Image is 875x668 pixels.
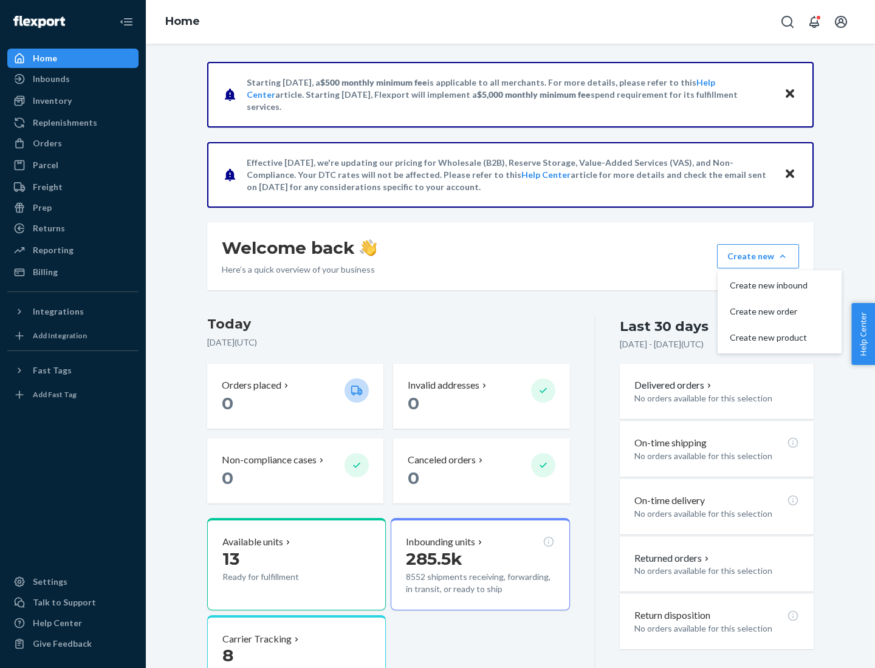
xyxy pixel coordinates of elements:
[156,4,210,39] ol: breadcrumbs
[33,596,96,608] div: Talk to Support
[33,330,87,341] div: Add Integration
[33,181,63,193] div: Freight
[222,237,377,259] h1: Welcome back
[33,73,70,85] div: Inbounds
[33,244,74,256] div: Reporting
[406,548,462,569] span: 285.5k
[33,95,72,107] div: Inventory
[634,508,799,520] p: No orders available for this selection
[7,155,139,175] a: Parcel
[782,86,798,103] button: Close
[33,389,77,400] div: Add Fast Tag
[207,315,570,334] h3: Today
[7,385,139,404] a: Add Fast Tag
[7,113,139,132] a: Replenishments
[33,52,57,64] div: Home
[408,378,479,392] p: Invalid addresses
[33,159,58,171] div: Parcel
[222,378,281,392] p: Orders placed
[851,303,875,365] button: Help Center
[33,305,84,318] div: Integrations
[7,302,139,321] button: Integrations
[207,364,383,429] button: Orders placed 0
[165,15,200,28] a: Home
[7,634,139,653] button: Give Feedback
[33,137,62,149] div: Orders
[620,338,704,350] p: [DATE] - [DATE] ( UTC )
[802,10,826,34] button: Open notifications
[33,576,67,588] div: Settings
[7,177,139,197] a: Freight
[7,572,139,591] a: Settings
[477,89,591,100] span: $5,000 monthly minimum fee
[634,494,705,508] p: On-time delivery
[7,361,139,380] button: Fast Tags
[222,548,239,569] span: 13
[408,393,419,414] span: 0
[7,240,139,260] a: Reporting
[222,632,292,646] p: Carrier Tracking
[634,622,799,635] p: No orders available for this selection
[222,535,283,549] p: Available units
[222,453,317,467] p: Non-compliance cases
[222,264,377,276] p: Here’s a quick overview of your business
[7,49,139,68] a: Home
[207,438,383,503] button: Non-compliance cases 0
[717,244,799,268] button: Create newCreate new inboundCreate new orderCreate new product
[207,518,386,610] button: Available units13Ready for fulfillment
[521,169,571,180] a: Help Center
[7,134,139,153] a: Orders
[33,638,92,650] div: Give Feedback
[730,281,808,290] span: Create new inbound
[222,393,233,414] span: 0
[408,468,419,488] span: 0
[406,535,475,549] p: Inbounding units
[33,266,58,278] div: Billing
[222,645,233,666] span: 8
[393,364,569,429] button: Invalid addresses 0
[634,608,710,622] p: Return disposition
[13,16,65,28] img: Flexport logo
[7,198,139,217] a: Prep
[7,593,139,612] a: Talk to Support
[114,10,139,34] button: Close Navigation
[829,10,853,34] button: Open account menu
[7,613,139,633] a: Help Center
[207,336,570,349] p: [DATE] ( UTC )
[634,565,799,577] p: No orders available for this selection
[33,617,82,629] div: Help Center
[720,325,839,351] button: Create new product
[33,117,97,129] div: Replenishments
[620,317,709,336] div: Last 30 days
[782,166,798,183] button: Close
[360,239,377,256] img: hand-wave emoji
[391,518,569,610] button: Inbounding units285.5k8552 shipments receiving, forwarding, in transit, or ready to ship
[320,77,427,87] span: $500 monthly minimum fee
[7,91,139,111] a: Inventory
[222,571,335,583] p: Ready for fulfillment
[247,157,772,193] p: Effective [DATE], we're updating our pricing for Wholesale (B2B), Reserve Storage, Value-Added Se...
[775,10,800,34] button: Open Search Box
[634,551,712,565] button: Returned orders
[634,392,799,404] p: No orders available for this selection
[720,273,839,299] button: Create new inbound
[33,202,52,214] div: Prep
[406,571,554,595] p: 8552 shipments receiving, forwarding, in transit, or ready to ship
[730,333,808,342] span: Create new product
[634,436,707,450] p: On-time shipping
[7,69,139,89] a: Inbounds
[7,262,139,282] a: Billing
[247,77,772,113] p: Starting [DATE], a is applicable to all merchants. For more details, please refer to this article...
[222,468,233,488] span: 0
[408,453,476,467] p: Canceled orders
[634,378,714,392] button: Delivered orders
[720,299,839,325] button: Create new order
[634,450,799,462] p: No orders available for this selection
[730,307,808,316] span: Create new order
[393,438,569,503] button: Canceled orders 0
[7,219,139,238] a: Returns
[33,222,65,234] div: Returns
